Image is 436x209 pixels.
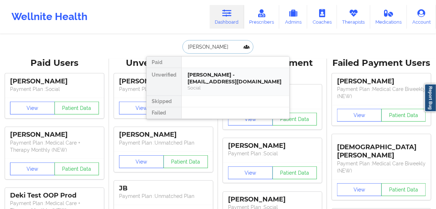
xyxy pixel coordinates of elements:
[381,109,426,122] button: Patient Data
[228,113,273,126] button: View
[5,58,104,69] div: Paid Users
[119,102,164,115] button: View
[337,86,426,100] p: Payment Plan : Medical Care Biweekly (NEW)
[119,131,208,139] div: [PERSON_NAME]
[54,162,99,175] button: Patient Data
[119,139,208,146] p: Payment Plan : Unmatched Plan
[272,113,317,126] button: Patient Data
[279,5,307,29] a: Admins
[381,183,426,196] button: Patient Data
[337,109,382,122] button: View
[10,139,99,154] p: Payment Plan : Medical Care + Therapy Monthly (NEW)
[119,86,208,93] p: Payment Plan : Unmatched Plan
[147,96,181,107] div: Skipped
[10,86,99,93] p: Payment Plan : Social
[332,58,431,69] div: Failed Payment Users
[337,160,426,174] p: Payment Plan : Medical Care Biweekly (NEW)
[337,77,426,86] div: [PERSON_NAME]
[54,102,99,115] button: Patient Data
[119,155,164,168] button: View
[425,84,436,112] a: Report Bug
[147,107,181,119] div: Failed
[147,57,181,68] div: Paid
[147,68,181,96] div: Unverified
[119,184,208,193] div: JB
[10,162,55,175] button: View
[337,5,370,29] a: Therapists
[119,193,208,200] p: Payment Plan : Unmatched Plan
[10,102,55,115] button: View
[10,191,99,200] div: Deki Test OOP Prod
[272,166,317,179] button: Patient Data
[337,138,426,160] div: [DEMOGRAPHIC_DATA][PERSON_NAME]
[244,5,280,29] a: Prescribers
[370,5,407,29] a: Medications
[119,77,208,86] div: [PERSON_NAME]
[307,5,337,29] a: Coaches
[228,142,317,150] div: [PERSON_NAME]
[407,5,436,29] a: Account
[210,5,244,29] a: Dashboard
[10,131,99,139] div: [PERSON_NAME]
[228,195,317,204] div: [PERSON_NAME]
[114,58,213,69] div: Unverified Users
[188,72,284,85] div: [PERSON_NAME] - [EMAIL_ADDRESS][DOMAIN_NAME]
[188,85,284,91] div: Social
[10,77,99,86] div: [PERSON_NAME]
[163,155,208,168] button: Patient Data
[228,166,273,179] button: View
[337,183,382,196] button: View
[228,150,317,157] p: Payment Plan : Social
